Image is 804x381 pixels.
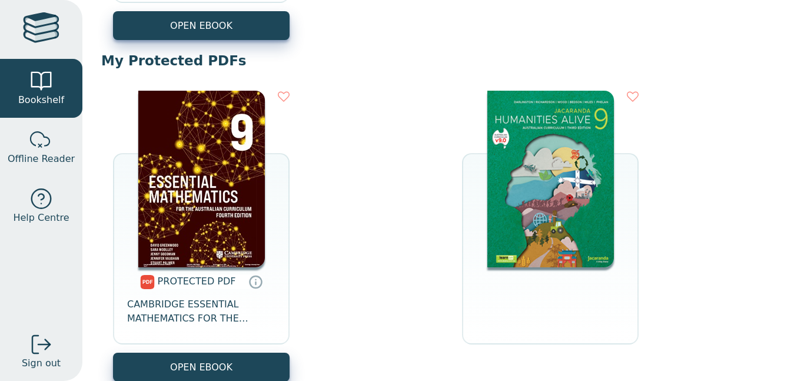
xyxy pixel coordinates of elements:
a: Protected PDFs cannot be printed, copied or shared. They can be accessed online through Education... [248,274,263,289]
span: CAMBRIDGE ESSENTIAL MATHEMATICS FOR THE AUSTRALIAN CURRICULUM YEAR 9 TEXTBOOK + EBOOK 4E [127,297,275,326]
img: 807b0259-659b-4762-9a96-46af6ae538e1.png [487,91,614,267]
img: pdf.svg [140,275,155,289]
p: My Protected PDFs [101,52,785,69]
button: OPEN EBOOK [113,11,290,40]
span: Bookshelf [18,93,64,107]
span: Help Centre [13,211,69,225]
span: Offline Reader [8,152,75,166]
span: PROTECTED PDF [158,276,236,287]
img: 9c4dd4a8-645f-4a19-9e77-d06ead58bdc0.jpg [138,91,265,267]
span: Sign out [22,356,61,370]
